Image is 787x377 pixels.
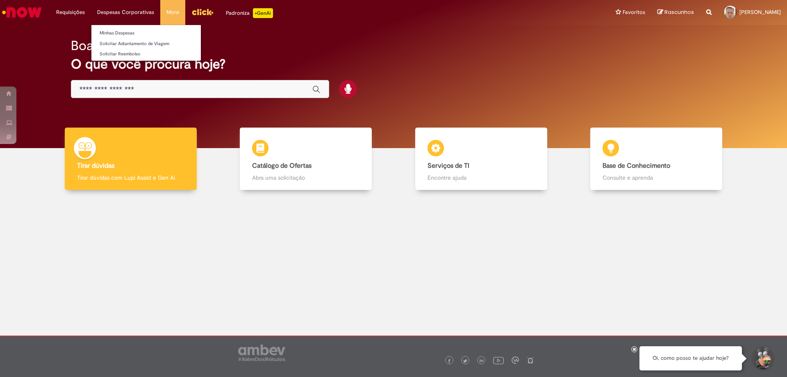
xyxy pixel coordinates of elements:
img: logo_footer_workplace.png [512,356,519,364]
b: Tirar dúvidas [77,162,114,170]
a: Minhas Despesas [91,29,201,38]
b: Base de Conhecimento [603,162,670,170]
a: Tirar dúvidas Tirar dúvidas com Lupi Assist e Gen Ai [43,128,218,190]
a: Solicitar Adiantamento de Viagem [91,39,201,48]
button: Iniciar Conversa de Suporte [750,346,775,371]
p: +GenAi [253,8,273,18]
p: Consulte e aprenda [603,174,710,182]
img: logo_footer_linkedin.png [480,359,484,363]
p: Abra uma solicitação [252,174,359,182]
span: More [166,8,179,16]
p: Encontre ajuda [428,174,535,182]
img: logo_footer_naosei.png [527,356,534,364]
b: Catálogo de Ofertas [252,162,312,170]
a: Solicitar Reembolso [91,50,201,59]
div: Padroniza [226,8,273,18]
div: Oi, como posso te ajudar hoje? [639,346,742,370]
img: click_logo_yellow_360x200.png [191,6,214,18]
img: logo_footer_youtube.png [493,355,504,366]
a: Serviços de TI Encontre ajuda [393,128,569,190]
span: [PERSON_NAME] [739,9,781,16]
span: Rascunhos [664,8,694,16]
img: logo_footer_twitter.png [463,359,467,363]
span: Requisições [56,8,85,16]
b: Serviços de TI [428,162,469,170]
a: Rascunhos [657,9,694,16]
h2: O que você procura hoje? [71,57,716,71]
h2: Boa tarde, Cristiano [71,39,188,53]
span: Despesas Corporativas [97,8,154,16]
img: ServiceNow [1,4,43,21]
ul: Despesas Corporativas [91,25,201,61]
a: Catálogo de Ofertas Abra uma solicitação [218,128,394,190]
p: Tirar dúvidas com Lupi Assist e Gen Ai [77,174,184,182]
img: logo_footer_ambev_rotulo_gray.png [238,345,285,361]
a: Base de Conhecimento Consulte e aprenda [569,128,744,190]
img: logo_footer_facebook.png [447,359,451,363]
span: Favoritos [623,8,645,16]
